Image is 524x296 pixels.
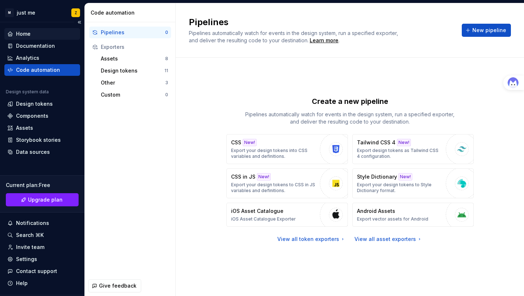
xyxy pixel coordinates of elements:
[226,168,348,198] button: CSS in JSNew!Export your design tokens to CSS in JS variables and definitions.
[310,37,338,44] a: Learn more
[309,38,340,43] span: .
[4,98,80,110] a: Design tokens
[16,244,44,251] div: Invite team
[6,193,79,206] a: Upgrade plan
[88,279,141,292] button: Give feedback
[98,53,171,65] button: Assets8
[4,40,80,52] a: Documentation
[74,17,84,27] button: Collapse sidebar
[231,216,296,222] p: iOS Asset Catalogue Exporter
[16,256,37,263] div: Settings
[352,134,474,164] button: Tailwind CSS 4New!Export design tokens as Tailwind CSS 4 configuration.
[16,42,55,50] div: Documentation
[312,96,388,106] p: Create a new pipeline
[4,28,80,40] a: Home
[4,134,80,146] a: Storybook stories
[101,55,165,62] div: Assets
[165,92,168,98] div: 0
[189,30,400,43] span: Pipelines automatically watch for events in the design system, run a specified exporter, and deli...
[354,235,422,243] a: View all asset exporters
[4,229,80,241] button: Search ⌘K
[16,136,61,144] div: Storybook stories
[4,277,80,289] button: Help
[357,216,428,222] p: Export vector assets for Android
[165,30,168,35] div: 0
[16,124,33,132] div: Assets
[99,282,136,289] span: Give feedback
[4,265,80,277] button: Contact support
[241,111,459,125] p: Pipelines automatically watch for events in the design system, run a specified exporter, and deli...
[4,217,80,229] button: Notifications
[231,148,316,159] p: Export your design tokens into CSS variables and definitions.
[16,100,53,108] div: Design tokens
[75,10,77,16] div: Z
[16,54,39,62] div: Analytics
[98,65,171,77] button: Design tokens11
[164,68,168,74] div: 11
[101,91,165,98] div: Custom
[98,77,171,89] button: Other3
[357,182,442,194] p: Export your design tokens to Style Dictionary format.
[231,139,241,146] p: CSS
[165,80,168,86] div: 3
[4,253,80,265] a: Settings
[6,182,79,189] div: Current plan : Free
[16,66,60,74] div: Code automation
[165,56,168,62] div: 8
[28,196,63,203] span: Upgrade plan
[462,24,511,37] button: New pipeline
[357,173,397,180] p: Style Dictionary
[226,203,348,227] button: iOS Asset CatalogueiOS Asset Catalogue Exporter
[231,173,255,180] p: CSS in JS
[16,30,31,38] div: Home
[16,268,57,275] div: Contact support
[189,16,453,28] h2: Pipelines
[398,173,412,180] div: New!
[16,280,28,287] div: Help
[357,148,442,159] p: Export design tokens as Tailwind CSS 4 configuration.
[101,43,168,51] div: Exporters
[352,168,474,198] button: Style DictionaryNew!Export your design tokens to Style Dictionary format.
[243,139,257,146] div: New!
[89,27,171,38] button: Pipelines0
[4,64,80,76] a: Code automation
[17,9,35,16] div: just me
[357,207,395,215] p: Android Assets
[16,231,44,239] div: Search ⌘K
[4,122,80,134] a: Assets
[6,89,49,95] div: Design system data
[4,52,80,64] a: Analytics
[352,203,474,227] button: Android AssetsExport vector assets for Android
[16,112,48,120] div: Components
[226,134,348,164] button: CSSNew!Export your design tokens into CSS variables and definitions.
[231,207,283,215] p: iOS Asset Catalogue
[357,139,396,146] p: Tailwind CSS 4
[277,235,346,243] a: View all token exporters
[16,219,49,227] div: Notifications
[98,89,171,101] button: Custom0
[1,5,83,20] button: Mjust meZ
[4,241,80,253] a: Invite team
[101,67,164,74] div: Design tokens
[472,27,506,34] span: New pipeline
[397,139,411,146] div: New!
[16,148,50,156] div: Data sources
[101,29,165,36] div: Pipelines
[5,8,14,17] div: M
[231,182,316,194] p: Export your design tokens to CSS in JS variables and definitions.
[91,9,172,16] div: Code automation
[4,146,80,158] a: Data sources
[257,173,271,180] div: New!
[101,79,165,86] div: Other
[4,110,80,122] a: Components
